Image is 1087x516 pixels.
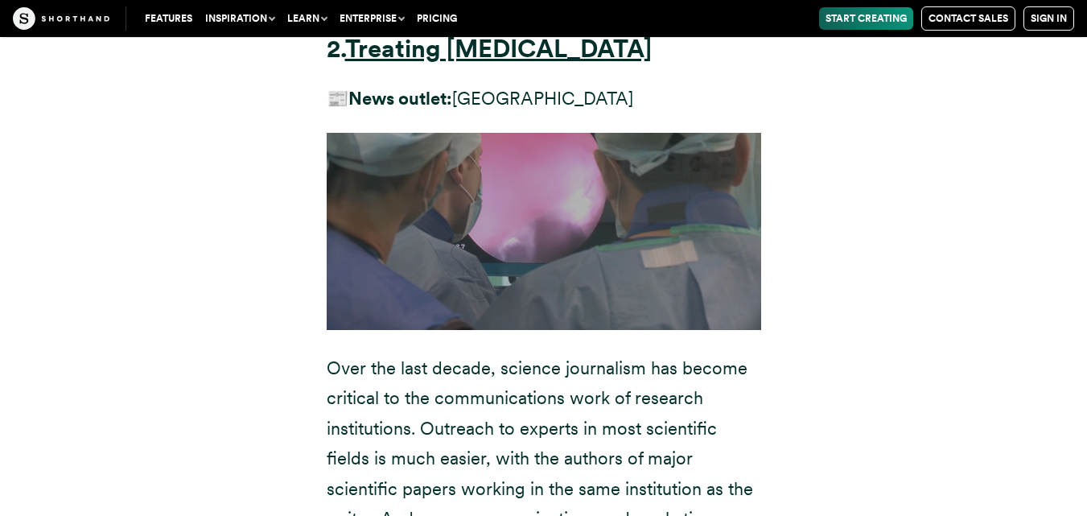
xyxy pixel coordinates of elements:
strong: 2. [327,34,345,64]
a: Pricing [410,7,463,30]
a: Start Creating [819,7,913,30]
button: Inspiration [199,7,281,30]
button: Learn [281,7,333,30]
a: Sign in [1023,6,1074,31]
button: Enterprise [333,7,410,30]
a: Features [138,7,199,30]
strong: News outlet: [348,88,452,109]
img: The Craft [13,7,109,30]
p: 📰 [GEOGRAPHIC_DATA] [327,84,761,114]
a: Treating [MEDICAL_DATA] [345,34,652,64]
a: Contact Sales [921,6,1015,31]
img: Three researchers wearing blue medical scrubs face away from the camera, looking toward an oval s... [327,133,761,330]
